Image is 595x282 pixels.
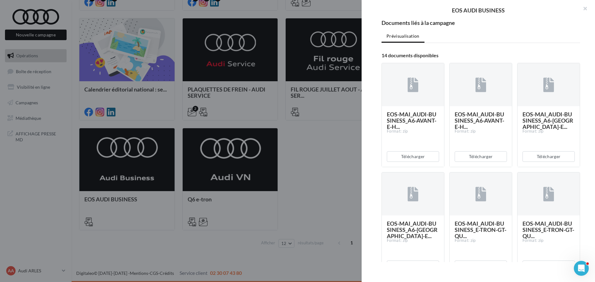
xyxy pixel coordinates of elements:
[522,111,573,130] span: EOS-MAI_AUDI-BUSINESS_A6-[GEOGRAPHIC_DATA]-E...
[455,238,507,243] div: Format: zip
[522,261,575,271] button: Télécharger
[455,261,507,271] button: Télécharger
[382,20,478,26] div: Documents liés à la campagne
[387,111,436,130] span: EOS-MAI_AUDI-BUSINESS_A6-AVANT-E-H...
[372,7,585,13] div: EOS AUDI BUSINESS
[522,151,575,162] button: Télécharger
[455,111,504,130] span: EOS-MAI_AUDI-BUSINESS_A6-AVANT-E-H...
[522,220,574,239] span: EOS-MAI_AUDI-BUSINESS_E-TRON-GT-QU...
[387,261,439,271] button: Télécharger
[522,238,575,243] div: Format: zip
[522,129,575,134] div: Format: zip
[382,53,580,58] div: 14 documents disponibles
[387,238,439,243] div: Format: zip
[387,220,438,239] span: EOS-MAI_AUDI-BUSINESS_A6-[GEOGRAPHIC_DATA]-E...
[387,151,439,162] button: Télécharger
[455,129,507,134] div: Format: zip
[574,261,589,276] iframe: Intercom live chat
[455,151,507,162] button: Télécharger
[455,220,506,239] span: EOS-MAI_AUDI-BUSINESS_E-TRON-GT-QU...
[387,129,439,134] div: Format: zip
